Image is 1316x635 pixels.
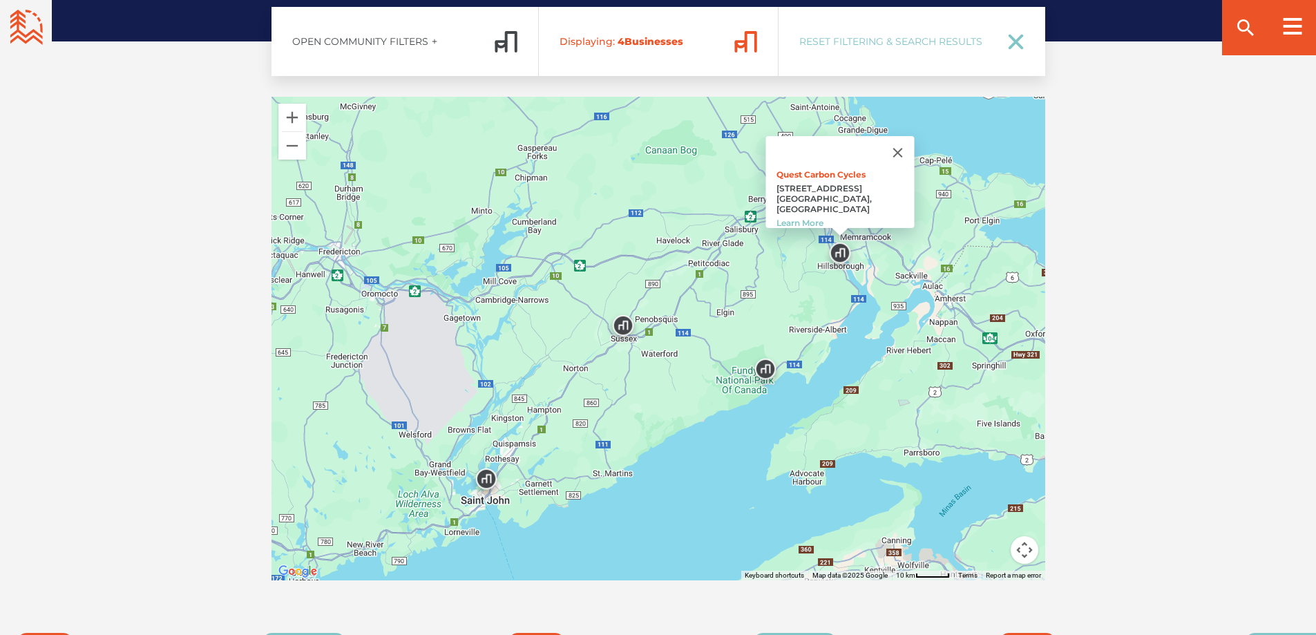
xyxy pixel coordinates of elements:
a: Open this area in Google Maps (opens a new window) [275,562,321,580]
span: [GEOGRAPHIC_DATA], [776,193,871,204]
button: Zoom in [278,104,306,131]
a: Learn More [776,218,823,228]
span: Displaying: [560,35,615,48]
span: es [671,35,683,48]
button: Close [881,136,914,169]
ion-icon: search [1234,17,1257,39]
span: Business [560,35,723,48]
ion-icon: add [430,37,439,46]
span: Map data ©2025 Google [812,571,888,579]
a: Terms [958,571,978,579]
a: Open Community Filtersadd [271,7,539,76]
img: Google [275,562,321,580]
button: Keyboard shortcuts [745,571,804,580]
span: Reset Filtering & Search Results [799,35,990,48]
a: Quest Carbon Cycles [776,169,865,180]
span: Open Community Filters [292,35,428,48]
a: Reset Filtering & Search Results [779,7,1045,76]
a: Report a map error [986,571,1041,579]
button: Zoom out [278,132,306,160]
span: [GEOGRAPHIC_DATA] [776,204,869,214]
span: 4 [618,35,624,48]
button: Map camera controls [1011,536,1038,564]
span: 10 km [896,571,915,579]
span: [STREET_ADDRESS] [776,183,861,193]
button: Map scale: 10 km per 46 pixels [892,571,954,580]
